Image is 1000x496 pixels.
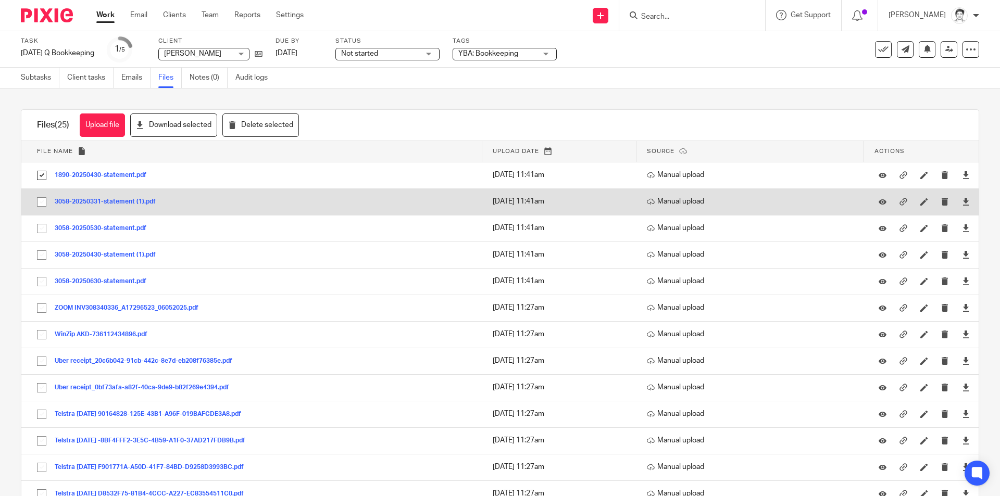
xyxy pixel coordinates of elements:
[55,225,154,232] button: 3058-20250530-statement.pdf
[647,435,859,446] p: Manual upload
[493,462,631,472] p: [DATE] 11:27am
[37,148,73,154] span: File name
[32,431,52,451] input: Select
[55,251,164,259] button: 3058-20250430-statement (1).pdf
[962,196,970,207] a: Download
[647,462,859,472] p: Manual upload
[55,304,206,312] button: ZOOM INV308340336_A17296523_06052025.pdf
[190,68,228,88] a: Notes (0)
[962,435,970,446] a: Download
[55,121,69,129] span: (25)
[493,435,631,446] p: [DATE] 11:27am
[21,8,73,22] img: Pixie
[55,384,237,391] button: Uber receipt_0bf73afa-a82f-40ca-9de9-b82f269e4394.pdf
[493,148,539,154] span: Upload date
[21,48,94,58] div: June 2025 Q Bookkeeping
[889,10,946,20] p: [PERSON_NAME]
[55,331,155,338] button: WinZip AKD-736112434896.pdf
[130,10,147,20] a: Email
[21,68,59,88] a: Subtasks
[32,457,52,477] input: Select
[962,249,970,260] a: Download
[119,47,125,53] small: /5
[647,355,859,366] p: Manual upload
[55,358,240,365] button: Uber receipt_20c6b042-91cb-442c-8e7d-eb208f76385e.pdf
[647,196,859,207] p: Manual upload
[235,68,276,88] a: Audit logs
[962,223,970,233] a: Download
[647,276,859,286] p: Manual upload
[164,50,221,57] span: [PERSON_NAME]
[647,329,859,339] p: Manual upload
[493,409,631,419] p: [DATE] 11:27am
[21,48,94,58] div: [DATE] Q Bookkeeping
[962,302,970,313] a: Download
[32,192,52,212] input: Select
[67,68,114,88] a: Client tasks
[458,50,518,57] span: YBA: Bookkeeping
[341,50,378,57] span: Not started
[493,355,631,366] p: [DATE] 11:27am
[493,329,631,339] p: [DATE] 11:27am
[647,409,859,419] p: Manual upload
[163,10,186,20] a: Clients
[647,302,859,313] p: Manual upload
[962,409,970,419] a: Download
[96,10,115,20] a: Work
[80,113,125,137] button: Upload file
[234,10,260,20] a: Reports
[640,12,734,22] input: Search
[32,404,52,424] input: Select
[276,10,304,20] a: Settings
[493,196,631,207] p: [DATE] 11:41am
[222,113,299,137] button: Delete selected
[276,37,322,45] label: Due by
[962,329,970,339] a: Download
[962,355,970,366] a: Download
[158,68,182,88] a: Files
[21,37,94,45] label: Task
[202,10,219,20] a: Team
[121,68,151,88] a: Emails
[962,382,970,392] a: Download
[32,298,52,318] input: Select
[55,437,253,444] button: Telstra [DATE] -8BF4FFF2-3E5C-4B59-A1F0-37AD217FDB9B.pdf
[647,148,674,154] span: Source
[55,464,252,471] button: Telstra [DATE] F901771A-A50D-41F7-84BD-D9258D3993BC.pdf
[647,382,859,392] p: Manual upload
[37,120,69,131] h1: Files
[951,7,968,24] img: Julie%20Wainwright.jpg
[453,37,557,45] label: Tags
[962,462,970,472] a: Download
[32,378,52,398] input: Select
[55,172,154,179] button: 1890-20250430-statement.pdf
[493,302,631,313] p: [DATE] 11:27am
[647,170,859,180] p: Manual upload
[115,43,125,55] div: 1
[32,351,52,371] input: Select
[493,276,631,286] p: [DATE] 11:41am
[493,382,631,392] p: [DATE] 11:27am
[647,249,859,260] p: Manual upload
[158,37,262,45] label: Client
[32,219,52,238] input: Select
[493,249,631,260] p: [DATE] 11:41am
[962,276,970,286] a: Download
[962,170,970,180] a: Download
[647,223,859,233] p: Manual upload
[874,148,905,154] span: Actions
[130,113,217,137] button: Download selected
[55,198,164,206] button: 3058-20250331-statement (1).pdf
[493,170,631,180] p: [DATE] 11:41am
[32,272,52,291] input: Select
[791,11,831,19] span: Get Support
[335,37,440,45] label: Status
[32,166,52,185] input: Select
[276,49,297,57] span: [DATE]
[32,325,52,345] input: Select
[55,278,154,285] button: 3058-20250630-statement.pdf
[55,411,249,418] button: Telstra [DATE] 90164828-125E-43B1-A96F-019BAFCDE3A8.pdf
[493,223,631,233] p: [DATE] 11:41am
[32,245,52,265] input: Select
